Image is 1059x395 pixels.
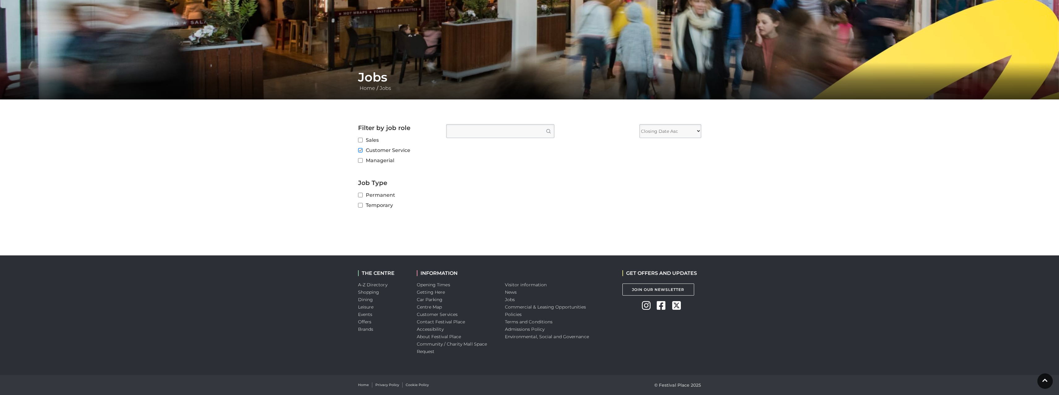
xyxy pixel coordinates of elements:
[358,282,387,288] a: A-Z Directory
[358,312,373,317] a: Events
[505,334,589,339] a: Environmental, Social and Governance
[417,270,496,276] h2: INFORMATION
[417,282,450,288] a: Opening Times
[358,124,437,132] h2: Filter by job role
[358,146,437,154] label: Customer Service
[505,282,547,288] a: Visitor information
[358,136,437,144] label: Sales
[622,270,697,276] h2: GET OFFERS AND UPDATES
[358,157,437,164] label: Managerial
[358,201,437,209] label: Temporary
[417,334,461,339] a: About Festival Place
[353,70,706,92] div: /
[505,326,545,332] a: Admissions Policy
[417,312,458,317] a: Customer Services
[417,326,444,332] a: Accessibility
[358,85,377,91] a: Home
[622,284,694,296] a: Join Our Newsletter
[358,270,408,276] h2: THE CENTRE
[358,382,369,388] a: Home
[358,289,379,295] a: Shopping
[358,319,372,325] a: Offers
[417,341,487,354] a: Community / Charity Mall Space Request
[358,304,374,310] a: Leisure
[375,382,399,388] a: Privacy Policy
[654,381,701,389] p: © Festival Place 2025
[417,304,442,310] a: Centre Map
[358,297,373,302] a: Dining
[417,289,445,295] a: Getting Here
[505,289,517,295] a: News
[358,70,701,85] h1: Jobs
[505,312,522,317] a: Policies
[358,191,437,199] label: Permanent
[358,179,437,187] h2: Job Type
[378,85,393,91] a: Jobs
[505,319,553,325] a: Terms and Conditions
[505,297,515,302] a: Jobs
[406,382,429,388] a: Cookie Policy
[417,319,465,325] a: Contact Festival Place
[417,297,443,302] a: Car Parking
[358,326,374,332] a: Brands
[505,304,586,310] a: Commercial & Leasing Opportunities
